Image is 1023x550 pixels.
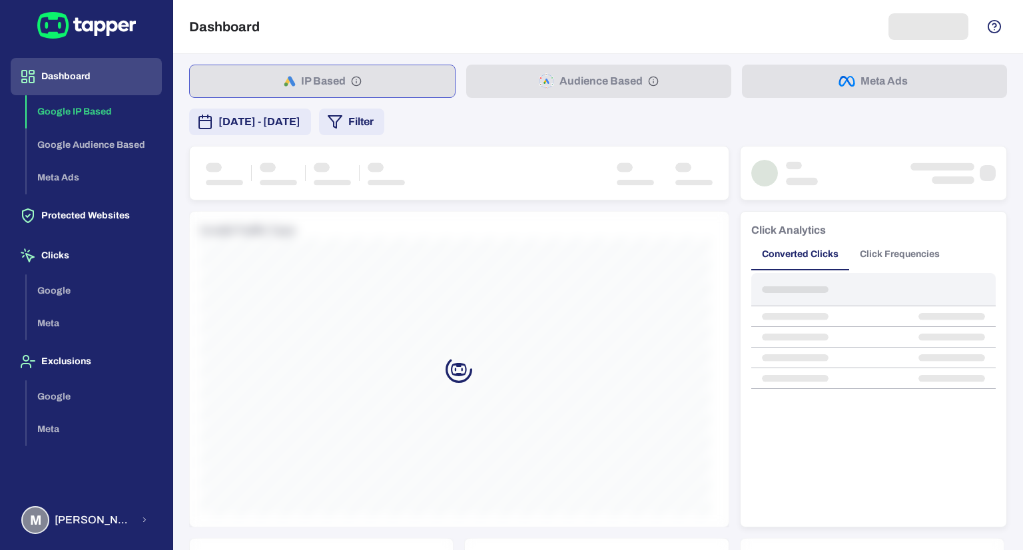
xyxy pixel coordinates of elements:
[11,70,162,81] a: Dashboard
[11,197,162,234] button: Protected Websites
[21,506,49,534] div: M
[319,109,384,135] button: Filter
[218,114,300,130] span: [DATE] - [DATE]
[11,237,162,274] button: Clicks
[11,249,162,260] a: Clicks
[11,58,162,95] button: Dashboard
[751,222,826,238] h6: Click Analytics
[189,109,311,135] button: [DATE] - [DATE]
[849,238,950,270] button: Click Frequencies
[11,355,162,366] a: Exclusions
[55,513,133,527] span: [PERSON_NAME] [PERSON_NAME]
[11,209,162,220] a: Protected Websites
[189,19,260,35] h5: Dashboard
[751,238,849,270] button: Converted Clicks
[11,501,162,539] button: M[PERSON_NAME] [PERSON_NAME]
[11,343,162,380] button: Exclusions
